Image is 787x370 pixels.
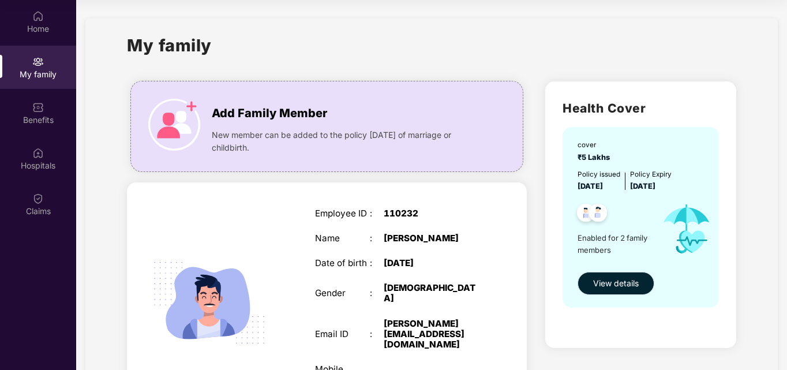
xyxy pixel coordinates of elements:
div: Policy Expiry [630,169,672,180]
div: : [370,329,384,339]
div: [DEMOGRAPHIC_DATA] [384,283,480,304]
div: Name [315,233,370,244]
div: Policy issued [578,169,620,180]
span: ₹5 Lakhs [578,153,613,162]
div: : [370,258,384,268]
img: svg+xml;base64,PHN2ZyB4bWxucz0iaHR0cDovL3d3dy53My5vcmcvMjAwMC9zdmciIHdpZHRoPSI0OC45NDMiIGhlaWdodD... [584,200,612,229]
img: svg+xml;base64,PHN2ZyB4bWxucz0iaHR0cDovL3d3dy53My5vcmcvMjAwMC9zdmciIHdpZHRoPSI0OC45NDMiIGhlaWdodD... [572,200,600,229]
h1: My family [127,32,212,58]
img: svg+xml;base64,PHN2ZyB3aWR0aD0iMjAiIGhlaWdodD0iMjAiIHZpZXdCb3g9IjAgMCAyMCAyMCIgZmlsbD0ibm9uZSIgeG... [32,56,44,68]
div: [PERSON_NAME][EMAIL_ADDRESS][DOMAIN_NAME] [384,319,480,350]
img: svg+xml;base64,PHN2ZyBpZD0iQmVuZWZpdHMiIHhtbG5zPSJodHRwOi8vd3d3LnczLm9yZy8yMDAwL3N2ZyIgd2lkdGg9Ij... [32,102,44,113]
img: icon [653,192,720,266]
span: Enabled for 2 family members [578,232,653,256]
h2: Health Cover [563,99,719,118]
img: icon [148,99,200,151]
div: cover [578,140,613,151]
div: : [370,288,384,298]
div: : [370,233,384,244]
button: View details [578,272,654,295]
img: svg+xml;base64,PHN2ZyBpZD0iSG9tZSIgeG1sbnM9Imh0dHA6Ly93d3cudzMub3JnLzIwMDAvc3ZnIiB3aWR0aD0iMjAiIG... [32,10,44,22]
div: Date of birth [315,258,370,268]
span: View details [593,277,639,290]
div: Employee ID [315,208,370,219]
img: svg+xml;base64,PHN2ZyBpZD0iQ2xhaW0iIHhtbG5zPSJodHRwOi8vd3d3LnczLm9yZy8yMDAwL3N2ZyIgd2lkdGg9IjIwIi... [32,193,44,204]
span: [DATE] [578,182,603,190]
div: Gender [315,288,370,298]
div: [DATE] [384,258,480,268]
div: : [370,208,384,219]
img: svg+xml;base64,PHN2ZyBpZD0iSG9zcGl0YWxzIiB4bWxucz0iaHR0cDovL3d3dy53My5vcmcvMjAwMC9zdmciIHdpZHRoPS... [32,147,44,159]
span: New member can be added to the policy [DATE] of marriage or childbirth. [212,129,479,154]
div: [PERSON_NAME] [384,233,480,244]
span: [DATE] [630,182,655,190]
div: Email ID [315,329,370,339]
span: Add Family Member [212,104,327,122]
div: 110232 [384,208,480,219]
